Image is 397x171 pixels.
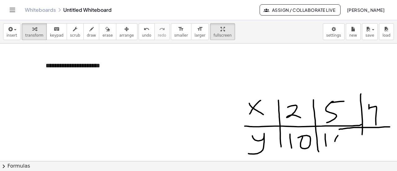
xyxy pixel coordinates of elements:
[349,33,357,38] span: new
[260,4,341,16] button: Assign / Collaborate Live
[178,25,184,33] i: format_size
[158,33,166,38] span: redo
[144,25,149,33] i: undo
[191,23,209,40] button: format_sizelarger
[342,4,390,16] button: [PERSON_NAME]
[116,23,137,40] button: arrange
[99,23,116,40] button: erase
[22,23,47,40] button: transform
[174,33,188,38] span: smaller
[365,33,374,38] span: save
[25,33,43,38] span: transform
[87,33,96,38] span: draw
[379,23,394,40] button: load
[139,23,155,40] button: undoundo
[197,25,203,33] i: format_size
[159,25,165,33] i: redo
[346,23,361,40] button: new
[119,33,134,38] span: arrange
[171,23,191,40] button: format_sizesmaller
[70,33,80,38] span: scrub
[54,25,60,33] i: keyboard
[47,23,67,40] button: keyboardkeypad
[362,23,378,40] button: save
[67,23,84,40] button: scrub
[210,23,235,40] button: fullscreen
[323,23,345,40] button: settings
[382,33,390,38] span: load
[50,33,64,38] span: keypad
[83,23,100,40] button: draw
[102,33,113,38] span: erase
[25,7,56,13] a: Whiteboards
[265,7,335,13] span: Assign / Collaborate Live
[142,33,151,38] span: undo
[326,33,341,38] span: settings
[194,33,205,38] span: larger
[7,33,17,38] span: insert
[7,5,17,15] button: Toggle navigation
[3,23,20,40] button: insert
[347,7,385,13] span: [PERSON_NAME]
[154,23,170,40] button: redoredo
[213,33,231,38] span: fullscreen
